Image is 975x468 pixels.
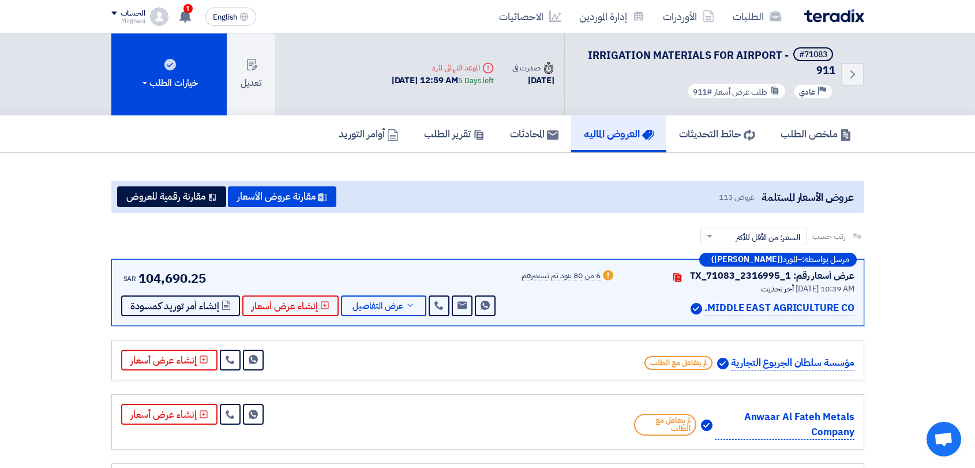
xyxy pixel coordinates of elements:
a: الأوردرات [654,3,723,30]
div: صدرت في [512,62,554,74]
button: إنشاء عرض أسعار [121,350,217,370]
a: حائط التحديثات [666,115,768,152]
div: عرض أسعار رقم: TX_71083_2316995_1 [690,269,854,283]
a: العروض الماليه [571,115,666,152]
p: Anwaar Al Fateh Metals Company [715,410,854,440]
span: المورد [783,256,797,264]
button: إنشاء عرض أسعار [242,295,339,316]
a: أوامر التوريد [326,115,411,152]
div: الموعد النهائي للرد [392,62,494,74]
a: الطلبات [723,3,790,30]
span: لم يتفاعل مع الطلب [644,356,712,370]
img: Teradix logo [804,9,864,23]
h5: حائط التحديثات [679,127,755,140]
span: عروض الأسعار المستلمة [762,189,853,205]
h5: ملخص الطلب [781,127,852,140]
button: مقارنة عروض الأسعار [228,186,336,207]
img: Verified Account [691,303,702,315]
div: [DATE] [512,74,554,87]
div: #71083 [799,51,827,59]
button: إنشاء عرض أسعار [121,404,217,425]
button: مقارنة رقمية للعروض [117,186,226,207]
button: عرض التفاصيل [341,295,426,316]
span: عادي [799,87,815,98]
span: IRRIGATION MATERIALS FOR AIRPORT - 911 [588,47,835,78]
span: #911 [693,86,712,98]
a: Open chat [927,422,961,456]
span: عروض 113 [719,191,755,203]
span: 104,690.25 [138,269,206,288]
a: المحادثات [497,115,571,152]
p: مؤسسة سلطان الجربوع التجارية [731,355,854,371]
button: English [205,8,256,26]
span: إنشاء أمر توريد كمسودة [130,302,219,310]
img: profile_test.png [150,8,168,26]
div: 6 من 80 بنود تم تسعيرهم [522,272,601,281]
span: عرض التفاصيل [352,302,403,310]
h5: أوامر التوريد [339,127,399,140]
img: Verified Account [701,420,712,431]
span: رتب حسب [812,230,845,242]
div: خيارات الطلب [140,76,198,90]
img: Verified Account [717,358,729,369]
a: الاحصائيات [490,3,570,30]
span: مرسل بواسطة: [802,256,849,264]
h5: تقرير الطلب [424,127,485,140]
h5: المحادثات [510,127,558,140]
span: السعر: من الأقل للأكثر [736,231,800,244]
span: SAR [123,274,137,284]
span: 1 [183,4,193,13]
span: لم يتفاعل مع الطلب [634,414,696,436]
p: MIDDLE EAST AGRICULTURE CO. [704,301,854,316]
a: ملخص الطلب [768,115,864,152]
span: طلب عرض أسعار [714,86,767,98]
span: English [213,13,237,21]
span: [DATE] 10:39 AM [796,283,854,295]
div: الحساب [121,9,145,18]
a: إدارة الموردين [570,3,654,30]
button: خيارات الطلب [111,33,227,115]
h5: العروض الماليه [584,127,654,140]
div: 5 Days left [458,75,494,87]
span: أخر تحديث [761,283,794,295]
div: – [699,253,857,267]
span: إنشاء عرض أسعار [252,302,318,310]
button: تعديل [227,33,275,115]
button: إنشاء أمر توريد كمسودة [121,295,240,316]
div: Mirghani [111,18,145,24]
b: ([PERSON_NAME]) [711,256,783,264]
div: [DATE] 12:59 AM [392,74,494,87]
h5: IRRIGATION MATERIALS FOR AIRPORT - 911 [579,47,835,77]
a: تقرير الطلب [411,115,497,152]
